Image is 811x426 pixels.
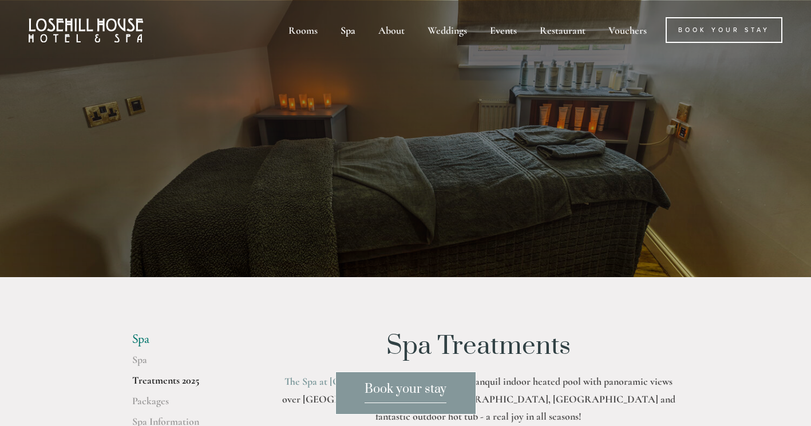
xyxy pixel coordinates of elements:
[330,17,366,43] div: Spa
[598,17,657,43] a: Vouchers
[480,17,527,43] div: Events
[529,17,596,43] div: Restaurant
[132,332,242,347] li: Spa
[666,17,782,43] a: Book Your Stay
[278,17,328,43] div: Rooms
[278,332,679,361] h1: Spa Treatments
[365,381,446,403] span: Book your stay
[335,372,476,415] a: Book your stay
[417,17,477,43] div: Weddings
[29,18,143,42] img: Losehill House
[368,17,415,43] div: About
[132,353,242,374] a: Spa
